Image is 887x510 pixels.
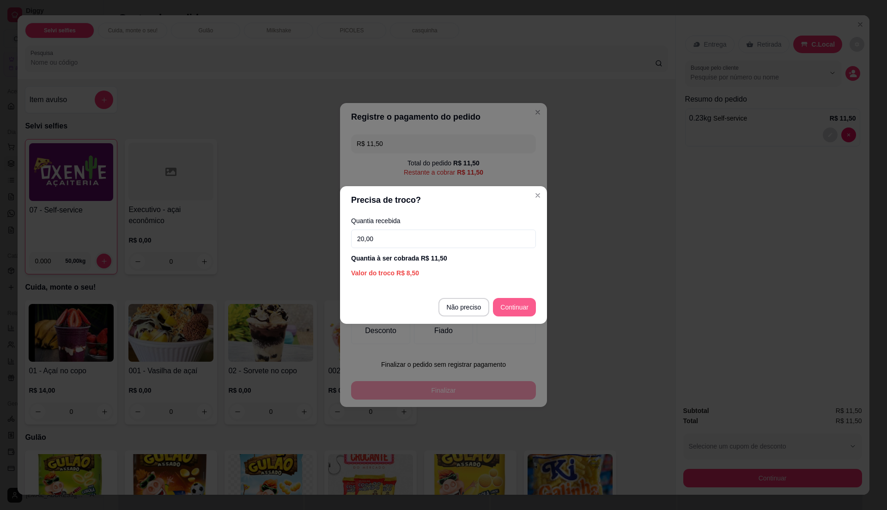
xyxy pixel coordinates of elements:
[530,188,545,203] button: Close
[438,298,490,316] button: Não preciso
[351,268,536,278] div: Valor do troco R$ 8,50
[351,218,536,224] label: Quantia recebida
[493,298,536,316] button: Continuar
[340,186,547,214] header: Precisa de troco?
[351,254,536,263] div: Quantia à ser cobrada R$ 11,50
